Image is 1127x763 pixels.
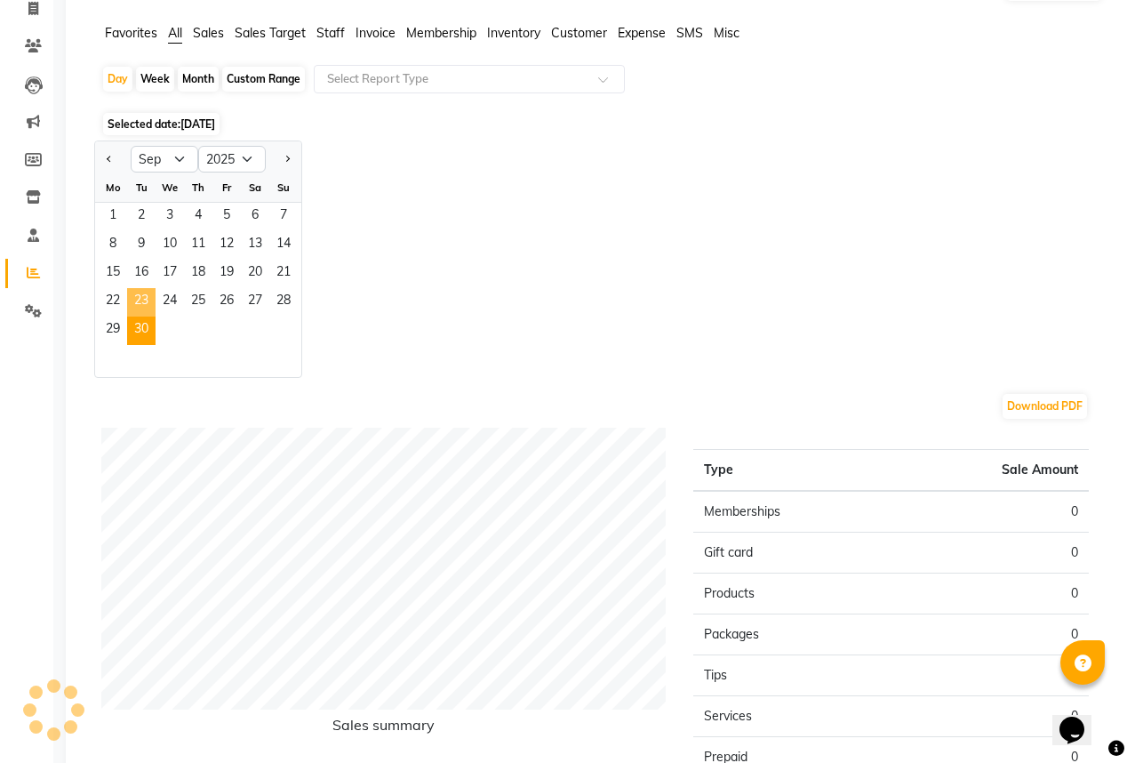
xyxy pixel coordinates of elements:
[184,260,212,288] span: 18
[127,173,156,202] div: Tu
[193,25,224,41] span: Sales
[241,173,269,202] div: Sa
[156,260,184,288] div: Wednesday, September 17, 2025
[269,203,298,231] div: Sunday, September 7, 2025
[891,614,1089,655] td: 0
[156,260,184,288] span: 17
[406,25,476,41] span: Membership
[99,317,127,345] span: 29
[212,173,241,202] div: Fr
[1003,394,1087,419] button: Download PDF
[212,203,241,231] div: Friday, September 5, 2025
[676,25,703,41] span: SMS
[99,317,127,345] div: Monday, September 29, 2025
[280,145,294,173] button: Next month
[551,25,607,41] span: Customer
[156,231,184,260] div: Wednesday, September 10, 2025
[136,67,174,92] div: Week
[180,117,215,131] span: [DATE]
[316,25,345,41] span: Staff
[891,696,1089,737] td: 0
[184,231,212,260] span: 11
[269,260,298,288] span: 21
[184,260,212,288] div: Thursday, September 18, 2025
[127,288,156,317] span: 23
[184,173,212,202] div: Th
[212,288,241,317] span: 26
[693,696,891,737] td: Services
[891,450,1089,492] th: Sale Amount
[99,231,127,260] div: Monday, September 8, 2025
[99,260,127,288] span: 15
[156,288,184,317] span: 24
[693,533,891,574] td: Gift card
[127,203,156,231] div: Tuesday, September 2, 2025
[693,574,891,614] td: Products
[184,203,212,231] span: 4
[235,25,306,41] span: Sales Target
[156,231,184,260] span: 10
[269,231,298,260] span: 14
[269,231,298,260] div: Sunday, September 14, 2025
[131,146,198,173] select: Select month
[212,231,241,260] span: 12
[127,260,156,288] span: 16
[99,288,127,317] div: Monday, September 22, 2025
[99,203,127,231] span: 1
[127,260,156,288] div: Tuesday, September 16, 2025
[891,533,1089,574] td: 0
[105,25,157,41] span: Favorites
[241,203,269,231] div: Saturday, September 6, 2025
[693,614,891,655] td: Packages
[156,173,184,202] div: We
[99,203,127,231] div: Monday, September 1, 2025
[693,450,891,492] th: Type
[99,173,127,202] div: Mo
[212,203,241,231] span: 5
[241,231,269,260] div: Saturday, September 13, 2025
[356,25,396,41] span: Invoice
[269,260,298,288] div: Sunday, September 21, 2025
[212,260,241,288] div: Friday, September 19, 2025
[241,203,269,231] span: 6
[127,231,156,260] span: 9
[127,317,156,345] span: 30
[127,288,156,317] div: Tuesday, September 23, 2025
[212,231,241,260] div: Friday, September 12, 2025
[178,67,219,92] div: Month
[198,146,266,173] select: Select year
[693,655,891,696] td: Tips
[184,231,212,260] div: Thursday, September 11, 2025
[212,288,241,317] div: Friday, September 26, 2025
[1052,692,1109,745] iframe: chat widget
[487,25,540,41] span: Inventory
[101,717,667,741] h6: Sales summary
[184,203,212,231] div: Thursday, September 4, 2025
[241,260,269,288] span: 20
[103,67,132,92] div: Day
[127,231,156,260] div: Tuesday, September 9, 2025
[269,288,298,317] div: Sunday, September 28, 2025
[102,145,116,173] button: Previous month
[212,260,241,288] span: 19
[156,203,184,231] span: 3
[241,288,269,317] span: 27
[127,203,156,231] span: 2
[891,574,1089,614] td: 0
[269,173,298,202] div: Su
[714,25,739,41] span: Misc
[156,203,184,231] div: Wednesday, September 3, 2025
[184,288,212,317] span: 25
[269,203,298,231] span: 7
[222,67,305,92] div: Custom Range
[127,317,156,345] div: Tuesday, September 30, 2025
[156,288,184,317] div: Wednesday, September 24, 2025
[241,260,269,288] div: Saturday, September 20, 2025
[103,113,220,135] span: Selected date:
[99,288,127,317] span: 22
[241,231,269,260] span: 13
[184,288,212,317] div: Thursday, September 25, 2025
[269,288,298,317] span: 28
[99,231,127,260] span: 8
[618,25,666,41] span: Expense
